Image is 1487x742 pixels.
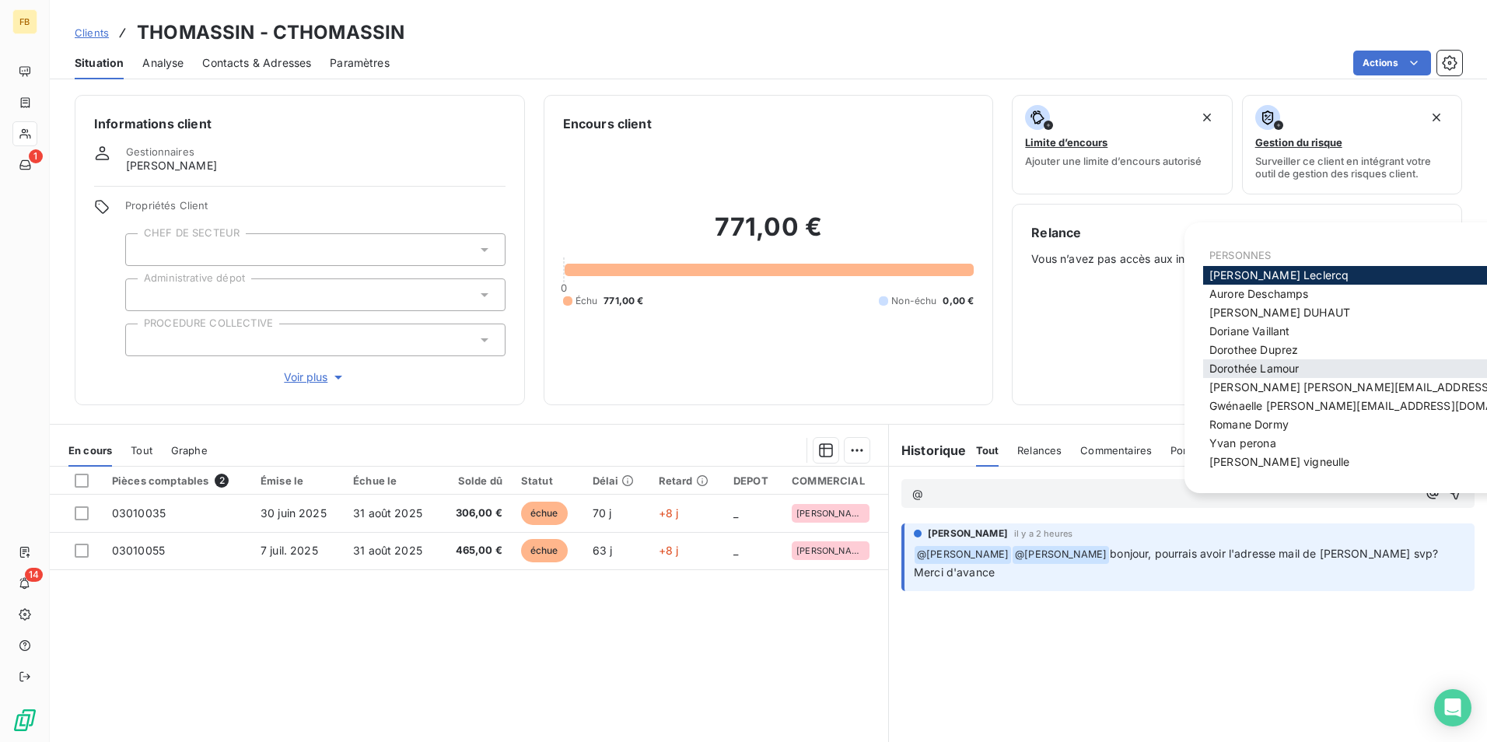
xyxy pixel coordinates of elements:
[1031,223,1443,242] h6: Relance
[576,294,598,308] span: Échu
[25,568,43,582] span: 14
[1012,95,1232,194] button: Limite d’encoursAjouter une limite d’encours autorisé
[261,544,318,557] span: 7 juil. 2025
[450,474,502,487] div: Solde dû
[112,544,165,557] span: 03010055
[1434,689,1471,726] div: Open Intercom Messenger
[889,441,967,460] h6: Historique
[1017,444,1062,457] span: Relances
[112,506,166,520] span: 03010035
[1242,95,1462,194] button: Gestion du risqueSurveiller ce client en intégrant votre outil de gestion des risques client.
[261,506,327,520] span: 30 juin 2025
[1209,436,1276,450] span: Yvan perona
[1170,444,1230,457] span: Portail client
[202,55,311,71] span: Contacts & Adresses
[450,543,502,558] span: 465,00 €
[138,288,151,302] input: Ajouter une valeur
[284,369,346,385] span: Voir plus
[915,546,1011,564] span: @ [PERSON_NAME]
[75,55,124,71] span: Situation
[138,243,151,257] input: Ajouter une valeur
[142,55,184,71] span: Analyse
[75,26,109,39] span: Clients
[796,509,865,518] span: [PERSON_NAME]
[976,444,999,457] span: Tout
[659,474,715,487] div: Retard
[68,444,112,457] span: En cours
[1209,268,1349,282] span: [PERSON_NAME] Leclercq
[450,506,502,521] span: 306,00 €
[733,474,773,487] div: DEPOT
[593,506,612,520] span: 70 j
[604,294,643,308] span: 771,00 €
[1209,343,1298,356] span: Dorothee Duprez
[353,506,422,520] span: 31 août 2025
[521,502,568,525] span: échue
[659,506,679,520] span: +8 j
[521,539,568,562] span: échue
[12,708,37,733] img: Logo LeanPay
[943,294,974,308] span: 0,00 €
[171,444,208,457] span: Graphe
[1353,51,1431,75] button: Actions
[792,474,879,487] div: COMMERCIAL
[928,527,1008,541] span: [PERSON_NAME]
[521,474,574,487] div: Statut
[1209,418,1289,431] span: Romane Dormy
[912,487,923,500] span: @
[125,369,506,386] button: Voir plus
[330,55,390,71] span: Paramètres
[1209,324,1289,338] span: Doriane Vaillant
[125,199,506,221] span: Propriétés Client
[12,9,37,34] div: FB
[1025,155,1202,167] span: Ajouter une limite d’encours autorisé
[1255,155,1449,180] span: Surveiller ce client en intégrant votre outil de gestion des risques client.
[131,444,152,457] span: Tout
[112,474,242,488] div: Pièces comptables
[1209,249,1271,261] span: PERSONNES
[593,544,613,557] span: 63 j
[914,547,1441,579] span: bonjour, pourrais avoir l'adresse mail de [PERSON_NAME] svp? Merci d'avance
[563,114,652,133] h6: Encours client
[1255,136,1342,149] span: Gestion du risque
[94,114,506,133] h6: Informations client
[1014,529,1072,538] span: il y a 2 heures
[1080,444,1152,457] span: Commentaires
[1209,455,1349,468] span: [PERSON_NAME] vigneulle
[1031,223,1443,386] div: Vous n’avez pas accès aux informations de relance de ce client.
[137,19,404,47] h3: THOMASSIN - CTHOMASSIN
[353,474,431,487] div: Échue le
[733,544,738,557] span: _
[593,474,640,487] div: Délai
[1013,546,1109,564] span: @ [PERSON_NAME]
[659,544,679,557] span: +8 j
[891,294,936,308] span: Non-échu
[215,474,229,488] span: 2
[126,145,194,158] span: Gestionnaires
[353,544,422,557] span: 31 août 2025
[126,158,217,173] span: [PERSON_NAME]
[1025,136,1107,149] span: Limite d’encours
[75,25,109,40] a: Clients
[261,474,334,487] div: Émise le
[733,506,738,520] span: _
[1209,306,1350,319] span: [PERSON_NAME] DUHAUT
[796,546,865,555] span: [PERSON_NAME]
[563,212,974,258] h2: 771,00 €
[29,149,43,163] span: 1
[1209,362,1299,375] span: Dorothée Lamour
[1209,287,1308,300] span: Aurore Deschamps
[138,333,151,347] input: Ajouter une valeur
[561,282,567,294] span: 0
